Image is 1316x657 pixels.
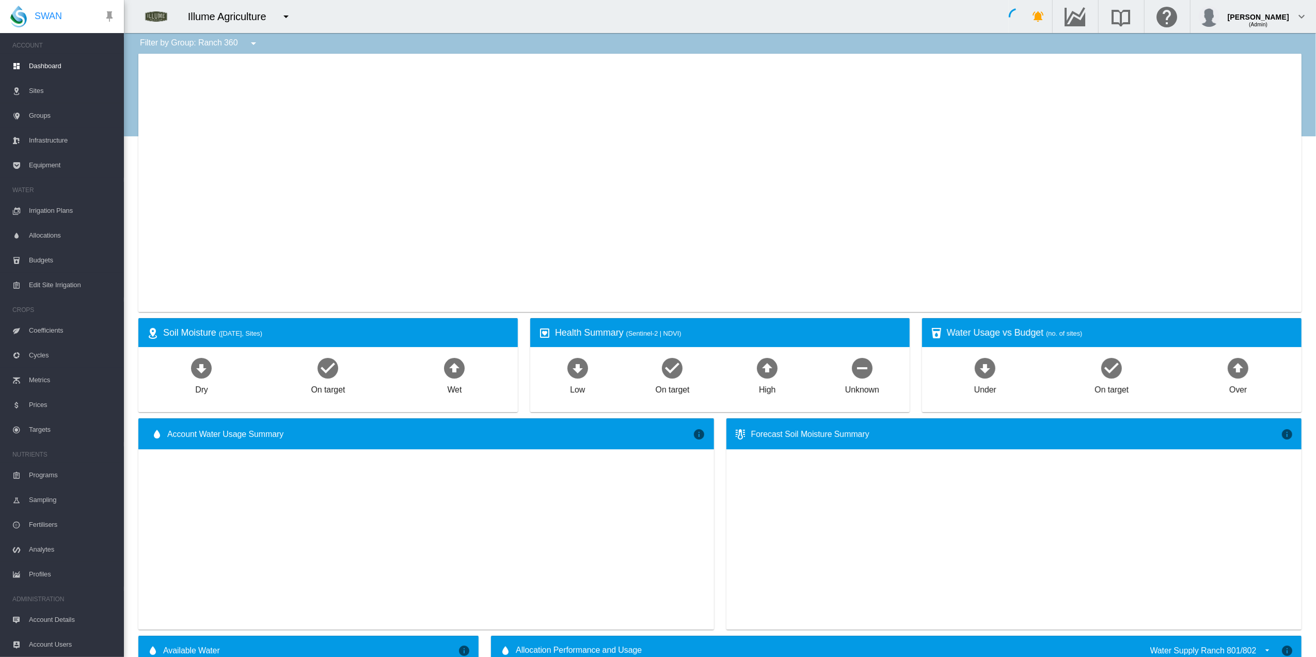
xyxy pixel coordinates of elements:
[243,33,264,54] button: icon-menu-down
[29,607,116,632] span: Account Details
[1033,10,1045,23] md-icon: icon-bell-ring
[1063,10,1088,23] md-icon: Go to the Data Hub
[29,488,116,512] span: Sampling
[132,33,267,54] div: Filter by Group: Ranch 360
[1281,428,1293,441] md-icon: icon-information
[656,380,690,396] div: On target
[1249,22,1267,27] span: (Admin)
[29,393,116,417] span: Prices
[12,591,116,607] span: ADMINISTRATION
[1109,10,1134,23] md-icon: Search the knowledge base
[755,355,780,380] md-icon: icon-arrow-up-bold-circle
[1226,355,1250,380] md-icon: icon-arrow-up-bold-circle
[219,330,262,337] span: ([DATE], Sites)
[29,343,116,368] span: Cycles
[29,537,116,562] span: Analytes
[29,248,116,273] span: Budgets
[759,380,776,396] div: High
[35,10,62,23] span: SWAN
[1228,8,1289,18] div: [PERSON_NAME]
[29,223,116,248] span: Allocations
[315,355,340,380] md-icon: icon-checkbox-marked-circle
[12,446,116,463] span: NUTRIENTS
[693,428,706,441] md-icon: icon-information
[626,330,681,337] span: (Sentinel-2 | NDVI)
[974,380,996,396] div: Under
[276,6,296,27] button: icon-menu-down
[29,128,116,153] span: Infrastructure
[10,6,27,27] img: SWAN-Landscape-Logo-Colour-drop.png
[442,355,467,380] md-icon: icon-arrow-up-bold-circle
[751,429,1281,440] div: Forecast Soil Moisture Summary
[29,318,116,343] span: Coefficients
[29,103,116,128] span: Groups
[1155,10,1180,23] md-icon: Click here for help
[12,302,116,318] span: CROPS
[188,9,276,24] div: Illume Agriculture
[947,326,1293,339] div: Water Usage vs Budget
[735,428,747,441] md-icon: icon-thermometer-lines
[1295,10,1308,23] md-icon: icon-chevron-down
[29,273,116,298] span: Edit Site Irrigation
[555,326,901,339] div: Health Summary
[163,645,220,656] span: Available Water
[29,512,116,537] span: Fertilisers
[167,429,693,440] span: Account Water Usage Summary
[1150,646,1257,655] div: Water Supply Ranch 801/802
[189,355,214,380] md-icon: icon-arrow-down-bold-circle
[1199,6,1219,27] img: profile.jpg
[660,355,685,380] md-icon: icon-checkbox-marked-circle
[151,428,163,441] md-icon: icon-water
[458,645,470,657] md-icon: icon-information
[516,645,642,657] span: Allocation Performance and Usage
[147,645,159,657] md-icon: icon-water
[538,327,551,339] md-icon: icon-heart-box-outline
[973,355,997,380] md-icon: icon-arrow-down-bold-circle
[1099,355,1124,380] md-icon: icon-checkbox-marked-circle
[147,327,159,339] md-icon: icon-map-marker-radius
[850,355,875,380] md-icon: icon-minus-circle
[29,198,116,223] span: Irrigation Plans
[12,182,116,198] span: WATER
[499,645,512,657] md-icon: icon-water
[29,632,116,657] span: Account Users
[447,380,462,396] div: Wet
[570,380,585,396] div: Low
[29,562,116,587] span: Profiles
[845,380,879,396] div: Unknown
[1281,645,1293,657] md-icon: icon-information
[29,79,116,103] span: Sites
[29,54,116,79] span: Dashboard
[1028,6,1049,27] button: icon-bell-ring
[29,417,116,442] span: Targets
[29,368,116,393] span: Metrics
[195,380,208,396] div: Dry
[1095,380,1129,396] div: On target
[29,463,116,488] span: Programs
[565,355,590,380] md-icon: icon-arrow-down-bold-circle
[103,10,116,23] md-icon: icon-pin
[163,326,510,339] div: Soil Moisture
[280,10,292,23] md-icon: icon-menu-down
[29,153,116,178] span: Equipment
[247,37,260,50] md-icon: icon-menu-down
[135,4,178,29] img: 8HeJbKGV1lKSAAAAAASUVORK5CYII=
[311,380,345,396] div: On target
[930,327,943,339] md-icon: icon-cup-water
[1046,330,1082,337] span: (no. of sites)
[1229,380,1247,396] div: Over
[12,37,116,54] span: ACCOUNT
